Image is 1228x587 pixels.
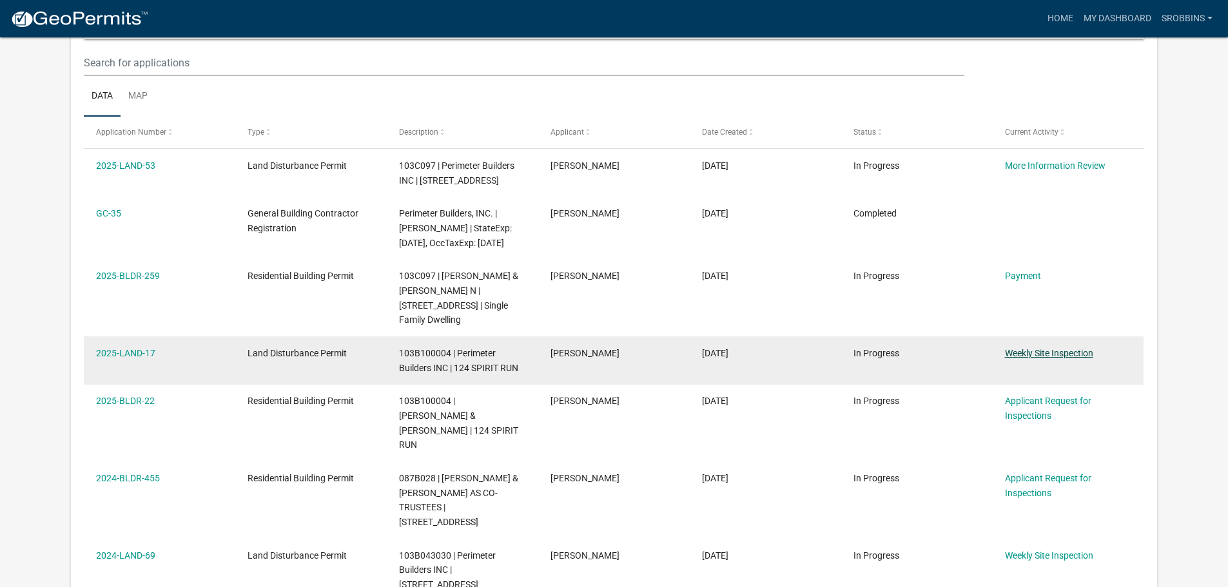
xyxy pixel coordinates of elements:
a: GC-35 [96,208,121,218]
datatable-header-cell: Type [235,117,387,148]
a: Payment [1005,271,1041,281]
span: Shane Robbins [551,208,619,218]
span: Land Disturbance Permit [248,348,347,358]
span: 12/23/2024 [702,473,728,483]
span: Applicant [551,128,584,137]
span: Application Number [96,128,166,137]
a: Applicant Request for Inspections [1005,473,1091,498]
datatable-header-cell: Current Activity [992,117,1144,148]
span: Residential Building Permit [248,396,354,406]
span: 103C097 | Perimeter Builders INC | 123 CAPE VIEW LN [399,160,514,186]
span: General Building Contractor Registration [248,208,358,233]
span: Current Activity [1005,128,1058,137]
span: 08/28/2025 [702,208,728,218]
datatable-header-cell: Application Number [84,117,235,148]
a: 2024-BLDR-455 [96,473,160,483]
a: 2025-LAND-53 [96,160,155,171]
a: Home [1042,6,1078,31]
span: Shane Robbins [551,271,619,281]
span: In Progress [853,550,899,561]
span: 103B100004 | YOKLEY ROBERT & VICTORIA | 124 SPIRIT RUN [399,396,518,450]
span: 08/28/2025 [702,271,728,281]
span: Shane Robbins [551,473,619,483]
span: Shane Robbins [551,160,619,171]
a: 2024-LAND-69 [96,550,155,561]
a: 2025-BLDR-22 [96,396,155,406]
datatable-header-cell: Description [387,117,538,148]
span: Shane Robbins [551,550,619,561]
span: In Progress [853,271,899,281]
span: Date Created [702,128,747,137]
span: Residential Building Permit [248,271,354,281]
span: In Progress [853,160,899,171]
span: Status [853,128,876,137]
span: Land Disturbance Permit [248,160,347,171]
span: 03/25/2025 [702,348,728,358]
span: Shane Robbins [551,348,619,358]
span: In Progress [853,348,899,358]
span: In Progress [853,473,899,483]
span: Residential Building Permit [248,473,354,483]
span: 087B028 | GRIER JOHN S & JULIETTE M AS CO-TRUSTEES | 114 BUCKHORN CIR [399,473,518,527]
span: Completed [853,208,897,218]
span: Type [248,128,264,137]
a: My Dashboard [1078,6,1156,31]
span: 01/16/2025 [702,396,728,406]
a: Applicant Request for Inspections [1005,396,1091,421]
span: Shane Robbins [551,396,619,406]
a: Weekly Site Inspection [1005,348,1093,358]
span: Perimeter Builders, INC. | Shane Robbins | StateExp: 06/30/2026, OccTaxExp: 12/31/2025 [399,208,512,248]
span: 09/05/2025 [702,160,728,171]
a: Data [84,76,121,117]
span: 103C097 | DAVIS ERIC P & EMILY N | 123 CAPE VIEW LN | Single Family Dwelling [399,271,518,325]
span: 09/06/2024 [702,550,728,561]
a: More Information Review [1005,160,1106,171]
span: Land Disturbance Permit [248,550,347,561]
a: 2025-LAND-17 [96,348,155,358]
span: Description [399,128,438,137]
span: 103B100004 | Perimeter Builders INC | 124 SPIRIT RUN [399,348,518,373]
input: Search for applications [84,50,964,76]
a: 2025-BLDR-259 [96,271,160,281]
datatable-header-cell: Date Created [690,117,841,148]
datatable-header-cell: Status [841,117,992,148]
span: In Progress [853,396,899,406]
a: Weekly Site Inspection [1005,550,1093,561]
datatable-header-cell: Applicant [538,117,690,148]
a: srobbins [1156,6,1218,31]
a: Map [121,76,155,117]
